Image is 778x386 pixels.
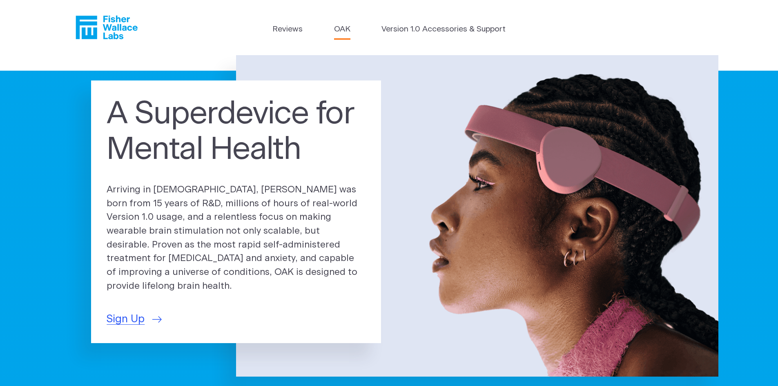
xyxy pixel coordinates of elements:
[107,311,145,327] span: Sign Up
[107,311,162,327] a: Sign Up
[272,24,303,36] a: Reviews
[107,183,366,293] p: Arriving in [DEMOGRAPHIC_DATA], [PERSON_NAME] was born from 15 years of R&D, millions of hours of...
[107,96,366,168] h1: A Superdevice for Mental Health
[76,16,138,39] a: Fisher Wallace
[334,24,350,36] a: OAK
[381,24,506,36] a: Version 1.0 Accessories & Support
